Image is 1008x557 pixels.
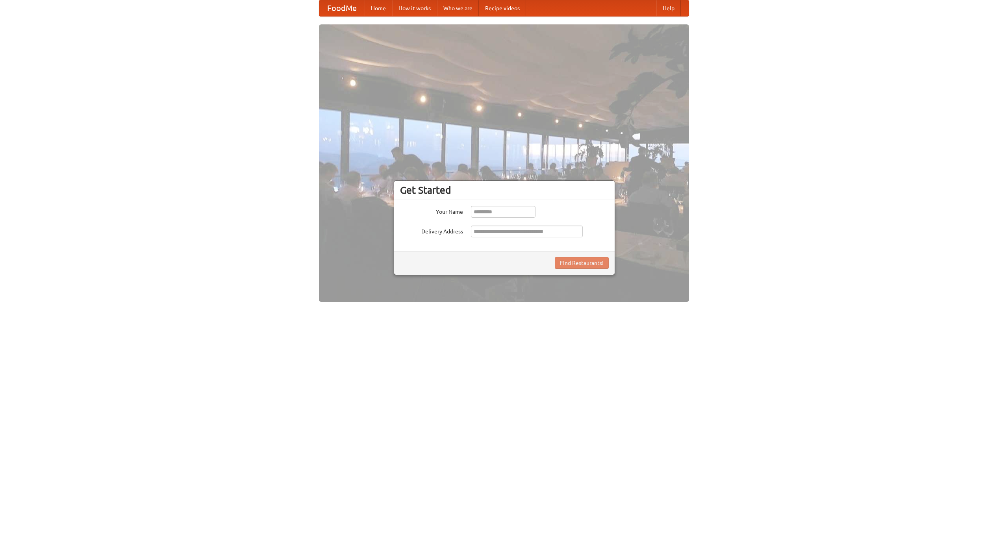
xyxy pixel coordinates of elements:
a: Who we are [437,0,479,16]
label: Your Name [400,206,463,216]
button: Find Restaurants! [555,257,609,269]
a: How it works [392,0,437,16]
a: Recipe videos [479,0,526,16]
a: FoodMe [319,0,365,16]
a: Home [365,0,392,16]
a: Help [656,0,681,16]
label: Delivery Address [400,226,463,235]
h3: Get Started [400,184,609,196]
